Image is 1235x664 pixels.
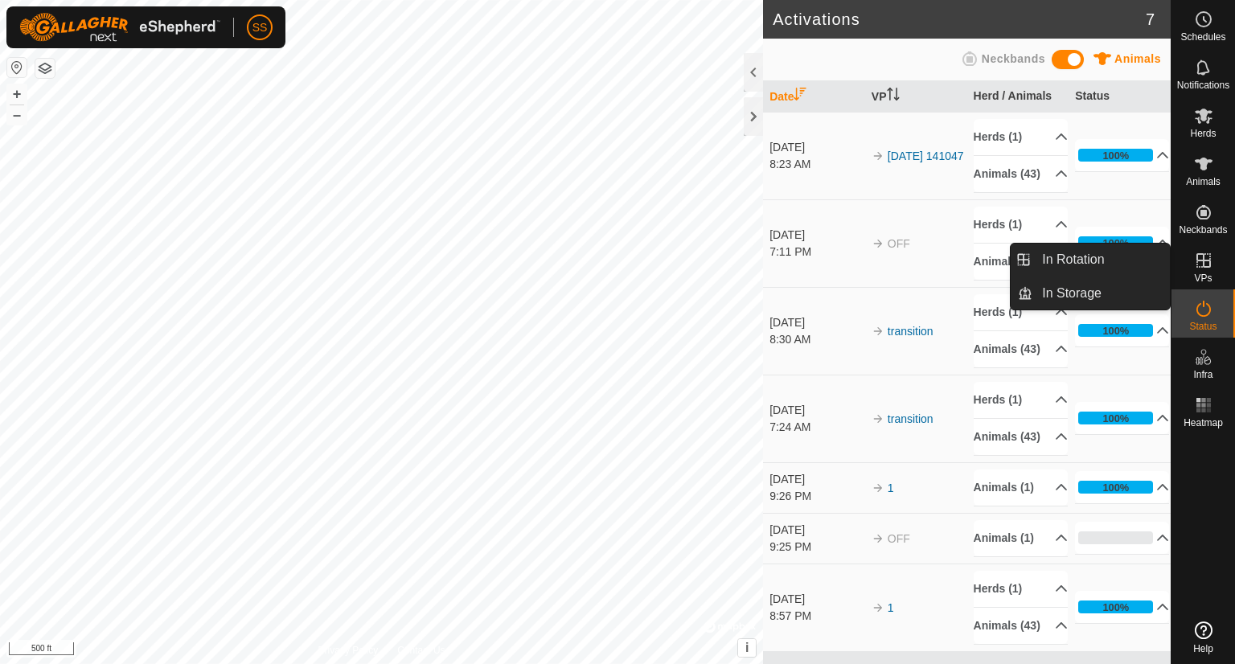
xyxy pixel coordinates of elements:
[872,325,884,338] img: arrow
[1078,236,1153,249] div: 100%
[974,520,1068,556] p-accordion-header: Animals (1)
[738,639,756,657] button: i
[974,119,1068,155] p-accordion-header: Herds (1)
[974,331,1068,367] p-accordion-header: Animals (43)
[1102,411,1129,426] div: 100%
[397,643,445,658] a: Contact Us
[769,539,864,555] div: 9:25 PM
[7,84,27,104] button: +
[974,419,1068,455] p-accordion-header: Animals (43)
[794,90,806,103] p-sorticon: Activate to sort
[769,419,864,436] div: 7:24 AM
[1186,177,1221,186] span: Animals
[974,469,1068,506] p-accordion-header: Animals (1)
[865,81,967,113] th: VP
[1075,227,1169,259] p-accordion-header: 100%
[769,331,864,348] div: 8:30 AM
[888,150,964,162] a: [DATE] 141047
[974,571,1068,607] p-accordion-header: Herds (1)
[1193,644,1213,654] span: Help
[318,643,379,658] a: Privacy Policy
[252,19,268,36] span: SS
[974,156,1068,192] p-accordion-header: Animals (43)
[769,244,864,260] div: 7:11 PM
[888,237,910,250] span: OFF
[887,90,900,103] p-sorticon: Activate to sort
[872,237,884,250] img: arrow
[7,105,27,125] button: –
[7,58,27,77] button: Reset Map
[888,532,910,545] span: OFF
[1078,481,1153,494] div: 100%
[769,608,864,625] div: 8:57 PM
[773,10,1146,29] h2: Activations
[763,81,865,113] th: Date
[1042,284,1102,303] span: In Storage
[1032,277,1170,309] a: In Storage
[1078,600,1153,613] div: 100%
[769,522,864,539] div: [DATE]
[888,325,933,338] a: transition
[769,156,864,173] div: 8:23 AM
[872,601,884,614] img: arrow
[1075,314,1169,346] p-accordion-header: 100%
[769,471,864,488] div: [DATE]
[1078,324,1153,337] div: 100%
[888,412,933,425] a: transition
[1075,522,1169,554] p-accordion-header: 0%
[1179,225,1227,235] span: Neckbands
[872,412,884,425] img: arrow
[769,139,864,156] div: [DATE]
[1102,148,1129,163] div: 100%
[1075,471,1169,503] p-accordion-header: 100%
[1146,7,1155,31] span: 7
[1171,615,1235,660] a: Help
[769,402,864,419] div: [DATE]
[974,244,1068,280] p-accordion-header: Animals (43)
[35,59,55,78] button: Map Layers
[769,227,864,244] div: [DATE]
[1102,323,1129,338] div: 100%
[1011,277,1170,309] li: In Storage
[1078,531,1153,544] div: 0%
[974,608,1068,644] p-accordion-header: Animals (43)
[1075,591,1169,623] p-accordion-header: 100%
[769,591,864,608] div: [DATE]
[1102,480,1129,495] div: 100%
[1075,402,1169,434] p-accordion-header: 100%
[1193,370,1212,379] span: Infra
[1069,81,1171,113] th: Status
[769,488,864,505] div: 9:26 PM
[1078,412,1153,424] div: 100%
[1075,139,1169,171] p-accordion-header: 100%
[967,81,1069,113] th: Herd / Animals
[1011,244,1170,276] li: In Rotation
[1102,600,1129,615] div: 100%
[745,641,749,654] span: i
[1184,418,1223,428] span: Heatmap
[1032,244,1170,276] a: In Rotation
[1114,52,1161,65] span: Animals
[888,482,894,494] a: 1
[872,532,884,545] img: arrow
[974,294,1068,330] p-accordion-header: Herds (1)
[872,150,884,162] img: arrow
[888,601,894,614] a: 1
[982,52,1045,65] span: Neckbands
[872,482,884,494] img: arrow
[1180,32,1225,42] span: Schedules
[1194,273,1212,283] span: VPs
[1078,149,1153,162] div: 100%
[19,13,220,42] img: Gallagher Logo
[974,207,1068,243] p-accordion-header: Herds (1)
[1042,250,1104,269] span: In Rotation
[1177,80,1229,90] span: Notifications
[1190,129,1216,138] span: Herds
[1189,322,1217,331] span: Status
[974,382,1068,418] p-accordion-header: Herds (1)
[769,314,864,331] div: [DATE]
